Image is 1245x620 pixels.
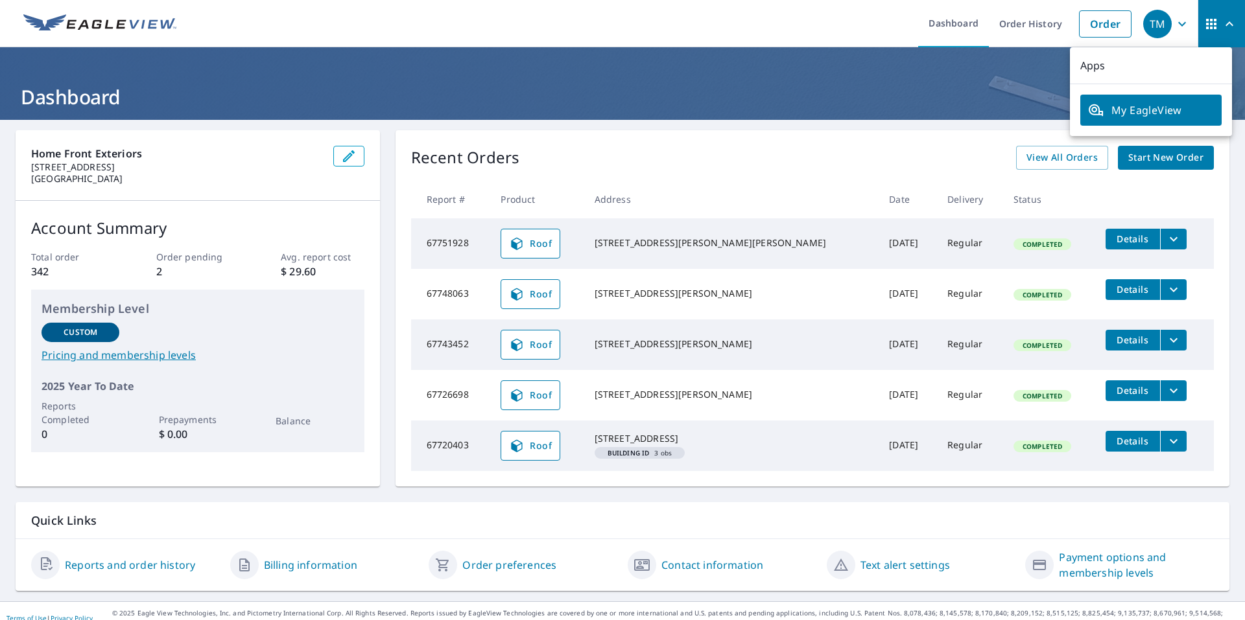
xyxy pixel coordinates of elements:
span: Details [1113,334,1152,346]
button: filesDropdownBtn-67743452 [1160,330,1187,350]
th: Report # [411,180,491,218]
td: Regular [937,269,1003,319]
a: Roof [501,431,560,461]
a: Order preferences [462,557,556,573]
span: Start New Order [1128,150,1203,166]
a: Text alert settings [860,557,950,573]
button: filesDropdownBtn-67751928 [1160,229,1187,249]
p: [STREET_ADDRESS] [31,161,323,173]
span: Completed [1015,391,1070,400]
div: [STREET_ADDRESS][PERSON_NAME][PERSON_NAME] [595,236,869,249]
p: Recent Orders [411,146,520,170]
td: Regular [937,370,1003,420]
span: View All Orders [1026,150,1098,166]
p: Balance [276,414,353,428]
td: 67726698 [411,370,491,420]
p: Quick Links [31,512,1214,529]
td: Regular [937,420,1003,471]
span: Details [1113,435,1152,447]
th: Address [584,180,879,218]
a: Contact information [661,557,763,573]
button: filesDropdownBtn-67748063 [1160,279,1187,300]
p: 2025 Year To Date [41,378,354,394]
td: Regular [937,319,1003,370]
span: Details [1113,283,1152,295]
span: Completed [1015,341,1070,350]
th: Status [1003,180,1095,218]
a: Order [1079,10,1132,38]
button: detailsBtn-67726698 [1106,380,1160,401]
p: Reports Completed [41,399,119,426]
a: Pricing and membership levels [41,347,354,363]
td: 67751928 [411,218,491,269]
img: EV Logo [23,14,176,34]
div: [STREET_ADDRESS][PERSON_NAME] [595,287,869,300]
p: Prepayments [159,413,237,426]
span: Roof [509,387,552,403]
td: [DATE] [879,420,937,471]
a: Roof [501,229,560,258]
div: TM [1143,10,1172,38]
span: Completed [1015,240,1070,249]
p: Order pending [156,250,239,264]
button: detailsBtn-67743452 [1106,330,1160,350]
a: My EagleView [1080,95,1222,126]
span: Roof [509,337,552,352]
div: [STREET_ADDRESS] [595,432,869,445]
a: Roof [501,279,560,309]
td: 67720403 [411,420,491,471]
button: detailsBtn-67720403 [1106,431,1160,452]
p: Avg. report cost [281,250,364,264]
span: Roof [509,236,552,251]
a: View All Orders [1016,146,1108,170]
p: Home Front Exteriors [31,146,323,161]
button: filesDropdownBtn-67720403 [1160,431,1187,452]
a: Roof [501,380,560,410]
button: filesDropdownBtn-67726698 [1160,380,1187,401]
p: $ 0.00 [159,426,237,442]
a: Roof [501,330,560,360]
th: Delivery [937,180,1003,218]
span: Completed [1015,442,1070,451]
p: Membership Level [41,300,354,317]
p: Apps [1070,47,1232,84]
button: detailsBtn-67748063 [1106,279,1160,300]
p: 0 [41,426,119,442]
a: Reports and order history [65,557,195,573]
td: 67743452 [411,319,491,370]
td: [DATE] [879,269,937,319]
a: Billing information [264,557,357,573]
p: Total order [31,250,114,264]
span: Details [1113,233,1152,245]
th: Product [490,180,584,218]
td: Regular [937,218,1003,269]
a: Payment options and membership levels [1059,549,1214,580]
span: Completed [1015,290,1070,299]
td: [DATE] [879,218,937,269]
p: Account Summary [31,216,364,240]
p: 2 [156,264,239,279]
td: [DATE] [879,319,937,370]
div: [STREET_ADDRESS][PERSON_NAME] [595,388,869,401]
a: Start New Order [1118,146,1214,170]
p: Custom [64,327,97,338]
span: Details [1113,384,1152,396]
button: detailsBtn-67751928 [1106,229,1160,249]
h1: Dashboard [16,84,1229,110]
span: Roof [509,286,552,302]
td: 67748063 [411,269,491,319]
td: [DATE] [879,370,937,420]
span: Roof [509,438,552,454]
span: My EagleView [1088,102,1214,118]
em: Building ID [608,450,650,456]
div: [STREET_ADDRESS][PERSON_NAME] [595,338,869,350]
span: 3 obs [600,450,680,456]
p: 342 [31,264,114,279]
th: Date [879,180,937,218]
p: [GEOGRAPHIC_DATA] [31,173,323,185]
p: $ 29.60 [281,264,364,279]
